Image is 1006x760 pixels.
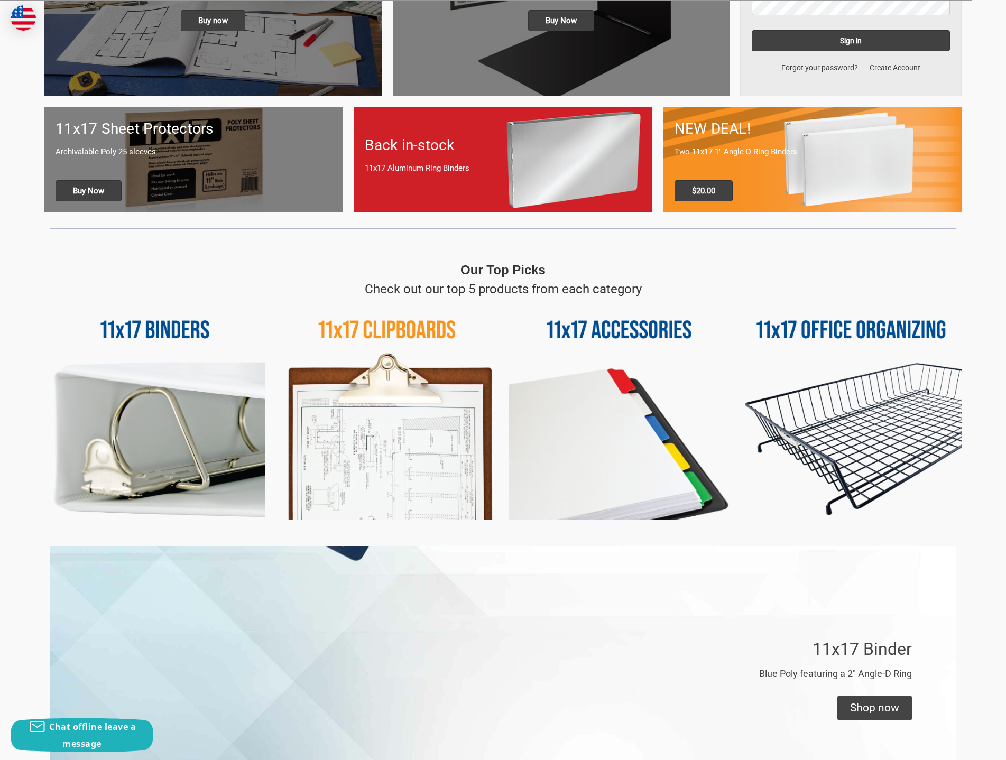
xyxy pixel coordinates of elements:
[276,299,497,520] img: 11x17 Clipboards
[675,146,950,158] p: Two 11x17 1" Angle-D Ring Binders
[56,146,331,158] p: Archivalable Poly 25 sleeves
[11,5,36,31] img: duty and tax information for United States
[837,696,912,721] div: Shop now
[365,134,641,156] h1: Back in-stock
[741,299,962,520] img: 11x17 Office Organizing
[759,666,912,681] p: Blue Poly featuring a 2" Angle-D Ring
[365,280,642,299] p: Check out our top 5 products from each category
[813,636,912,662] p: 11x17 Binder
[181,10,245,31] span: Buy now
[850,700,899,717] div: Shop now
[354,107,652,212] a: Back in-stock 11x17 Aluminum Ring Binders
[663,107,962,212] a: 11x17 Binder 2-pack only $20.00 NEW DEAL! Two 11x17 1" Angle-D Ring Binders $20.00
[11,718,153,752] button: Chat offline leave a message
[528,10,594,31] span: Buy Now
[752,30,950,51] input: Sign in
[675,118,950,140] h1: NEW DEAL!
[675,180,733,201] span: $20.00
[56,180,122,201] span: Buy Now
[776,62,864,73] a: Forgot your password?
[365,162,641,174] p: 11x17 Aluminum Ring Binders
[864,62,926,73] a: Create Account
[460,261,546,280] p: Our Top Picks
[56,118,331,140] h1: 11x17 Sheet Protectors
[44,107,343,212] a: 11x17 sheet protectors 11x17 Sheet Protectors Archivalable Poly 25 sleeves Buy Now
[509,299,730,520] img: 11x17 Accessories
[49,721,136,749] span: Chat offline leave a message
[44,299,265,520] img: 11x17 Binders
